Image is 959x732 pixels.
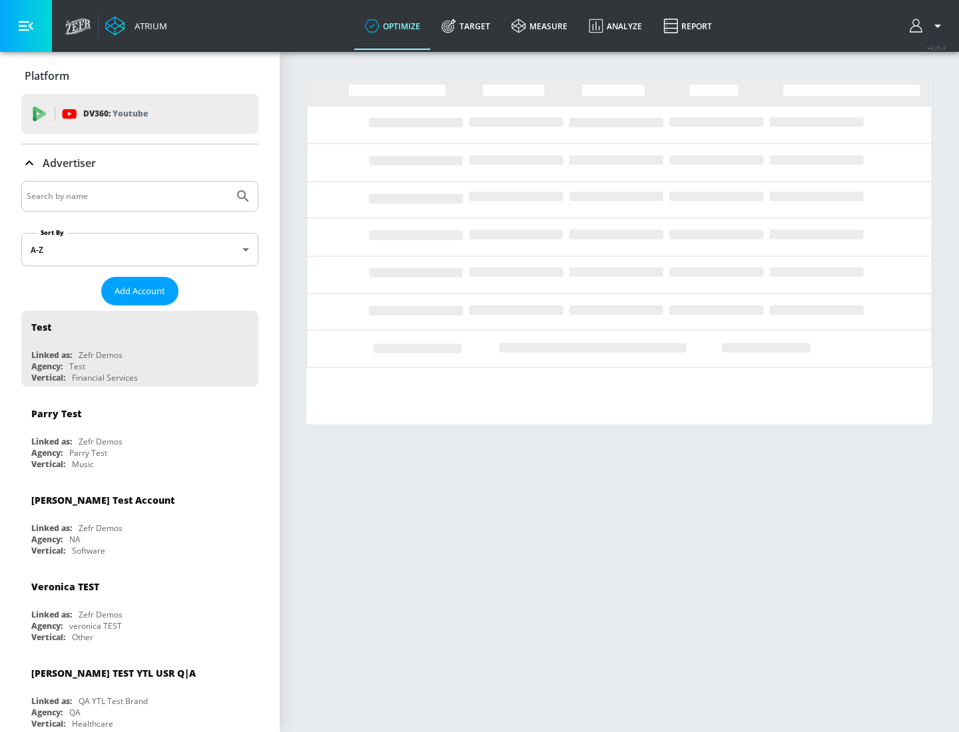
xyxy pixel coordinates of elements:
[83,106,148,121] p: DV360:
[31,436,72,447] div: Linked as:
[578,2,653,50] a: Analyze
[653,2,723,50] a: Report
[31,667,196,679] div: [PERSON_NAME] TEST YTL USR Q|A
[31,458,65,470] div: Vertical:
[101,277,178,305] button: Add Account
[21,233,258,266] div: A-Z
[31,372,65,383] div: Vertical:
[31,632,65,643] div: Vertical:
[31,349,72,361] div: Linked as:
[21,397,258,473] div: Parry TestLinked as:Zefr DemosAgency:Parry TestVertical:Music
[31,609,72,620] div: Linked as:
[79,609,123,620] div: Zefr Demos
[69,361,85,372] div: Test
[69,620,122,632] div: veronica TEST
[31,718,65,729] div: Vertical:
[72,545,105,556] div: Software
[431,2,501,50] a: Target
[72,458,94,470] div: Music
[129,20,167,32] div: Atrium
[31,620,63,632] div: Agency:
[21,484,258,560] div: [PERSON_NAME] Test AccountLinked as:Zefr DemosAgency:NAVertical:Software
[69,707,81,718] div: QA
[31,534,63,545] div: Agency:
[79,695,148,707] div: QA YTL Test Brand
[105,16,167,36] a: Atrium
[27,188,228,205] input: Search by name
[501,2,578,50] a: measure
[21,311,258,387] div: TestLinked as:Zefr DemosAgency:TestVertical:Financial Services
[31,407,81,420] div: Parry Test
[31,695,72,707] div: Linked as:
[927,44,946,51] span: v 4.25.4
[31,707,63,718] div: Agency:
[38,228,67,237] label: Sort By
[69,447,107,458] div: Parry Test
[79,522,123,534] div: Zefr Demos
[115,283,165,299] span: Add Account
[31,545,65,556] div: Vertical:
[25,69,69,83] p: Platform
[31,522,72,534] div: Linked as:
[21,57,258,94] div: Platform
[31,361,63,372] div: Agency:
[72,718,113,729] div: Healthcare
[72,632,93,643] div: Other
[21,570,258,646] div: Veronica TESTLinked as:Zefr DemosAgency:veronica TESTVertical:Other
[354,2,431,50] a: optimize
[31,447,63,458] div: Agency:
[79,436,123,447] div: Zefr Demos
[21,144,258,182] div: Advertiser
[113,106,148,120] p: Youtube
[31,494,174,506] div: [PERSON_NAME] Test Account
[21,94,258,134] div: DV360: Youtube
[31,580,99,593] div: Veronica TEST
[43,156,96,170] p: Advertiser
[72,372,138,383] div: Financial Services
[79,349,123,361] div: Zefr Demos
[69,534,81,545] div: NA
[31,321,51,333] div: Test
